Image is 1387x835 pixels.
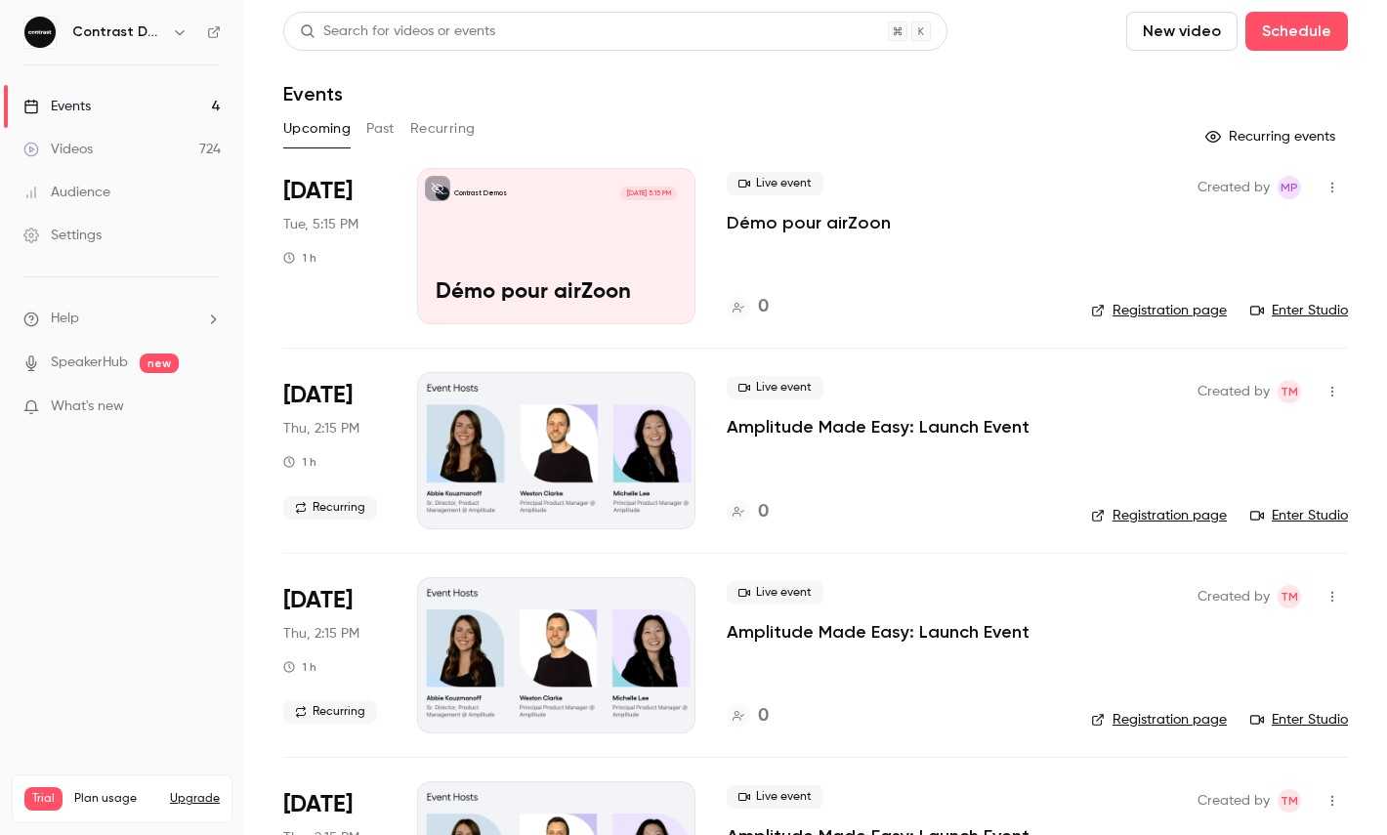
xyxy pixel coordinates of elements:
[283,113,351,145] button: Upcoming
[140,354,179,373] span: new
[23,97,91,116] div: Events
[417,168,695,324] a: Démo pour airZoonContrast Demos[DATE] 5:15 PMDémo pour airZoon
[1281,176,1298,199] span: MP
[283,659,316,675] div: 1 h
[74,791,158,807] span: Plan usage
[283,624,359,644] span: Thu, 2:15 PM
[300,21,495,42] div: Search for videos or events
[1281,789,1298,813] span: TM
[23,140,93,159] div: Videos
[1278,176,1301,199] span: Maxim Poulsen
[1091,710,1227,730] a: Registration page
[283,82,343,105] h1: Events
[410,113,476,145] button: Recurring
[727,581,823,605] span: Live event
[283,789,353,820] span: [DATE]
[727,415,1030,438] a: Amplitude Made Easy: Launch Event
[51,397,124,417] span: What's new
[436,280,677,306] p: Démo pour airZoon
[1250,301,1348,320] a: Enter Studio
[283,454,316,470] div: 1 h
[170,791,220,807] button: Upgrade
[51,309,79,329] span: Help
[283,585,353,616] span: [DATE]
[24,787,63,811] span: Trial
[283,176,353,207] span: [DATE]
[758,703,769,730] h4: 0
[727,499,769,525] a: 0
[1250,710,1348,730] a: Enter Studio
[23,226,102,245] div: Settings
[454,188,507,198] p: Contrast Demos
[1198,585,1270,608] span: Created by
[283,496,377,520] span: Recurring
[727,294,769,320] a: 0
[1197,121,1348,152] button: Recurring events
[283,419,359,438] span: Thu, 2:15 PM
[283,168,386,324] div: Sep 30 Tue, 5:15 PM (Europe/Paris)
[1278,789,1301,813] span: Tim Minton
[1126,12,1238,51] button: New video
[283,372,386,528] div: Oct 2 Thu, 1:15 PM (Europe/London)
[51,353,128,373] a: SpeakerHub
[758,294,769,320] h4: 0
[283,380,353,411] span: [DATE]
[1245,12,1348,51] button: Schedule
[24,17,56,48] img: Contrast Demos
[1250,506,1348,525] a: Enter Studio
[283,215,358,234] span: Tue, 5:15 PM
[758,499,769,525] h4: 0
[283,577,386,733] div: Oct 9 Thu, 1:15 PM (Europe/London)
[727,620,1030,644] a: Amplitude Made Easy: Launch Event
[1281,380,1298,403] span: TM
[727,211,891,234] a: Démo pour airZoon
[1091,506,1227,525] a: Registration page
[72,22,164,42] h6: Contrast Demos
[727,785,823,809] span: Live event
[727,172,823,195] span: Live event
[1281,585,1298,608] span: TM
[620,187,676,200] span: [DATE] 5:15 PM
[1278,585,1301,608] span: Tim Minton
[1198,789,1270,813] span: Created by
[283,250,316,266] div: 1 h
[727,703,769,730] a: 0
[1091,301,1227,320] a: Registration page
[1198,380,1270,403] span: Created by
[727,376,823,399] span: Live event
[283,700,377,724] span: Recurring
[1198,176,1270,199] span: Created by
[23,183,110,202] div: Audience
[1278,380,1301,403] span: Tim Minton
[366,113,395,145] button: Past
[23,309,221,329] li: help-dropdown-opener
